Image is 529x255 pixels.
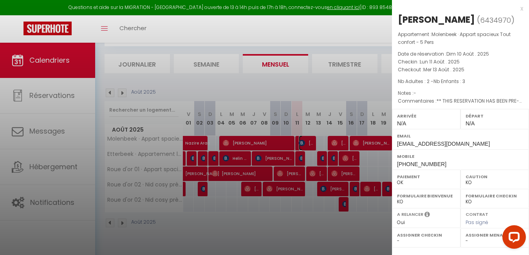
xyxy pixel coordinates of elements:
[397,173,455,181] label: Paiement
[397,231,455,239] label: Assigner Checkin
[466,192,524,200] label: Formulaire Checkin
[480,15,511,25] span: 6434970
[446,51,489,57] span: Dim 10 Août . 2025
[392,4,523,13] div: x
[398,31,511,45] span: Molenbeek · Appart spacieux Tout confort - 5 Pers
[398,97,523,105] p: Commentaires :
[420,58,460,65] span: Lun 11 Août . 2025
[466,112,524,120] label: Départ
[424,211,430,220] i: Sélectionner OUI si vous souhaiter envoyer les séquences de messages post-checkout
[466,231,524,239] label: Assigner Menage
[397,120,406,127] span: N/A
[466,120,475,127] span: N/A
[398,58,523,66] p: Checkin :
[397,152,524,160] label: Mobile
[397,192,455,200] label: Formulaire Bienvenue
[477,14,515,25] span: ( )
[413,90,416,96] span: -
[466,219,488,226] span: Pas signé
[398,78,465,85] span: Nb Adultes : 2 -
[398,13,475,26] div: [PERSON_NAME]
[397,211,423,218] label: A relancer
[397,112,455,120] label: Arrivée
[398,89,523,97] p: Notes :
[397,161,446,167] span: [PHONE_NUMBER]
[496,222,529,255] iframe: LiveChat chat widget
[466,173,524,181] label: Caution
[423,66,464,73] span: Mer 13 Août . 2025
[398,66,523,74] p: Checkout :
[398,50,523,58] p: Date de réservation :
[398,31,523,46] p: Appartement :
[397,132,524,140] label: Email
[397,141,490,147] span: [EMAIL_ADDRESS][DOMAIN_NAME]
[433,78,465,85] span: Nb Enfants : 3
[466,211,488,216] label: Contrat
